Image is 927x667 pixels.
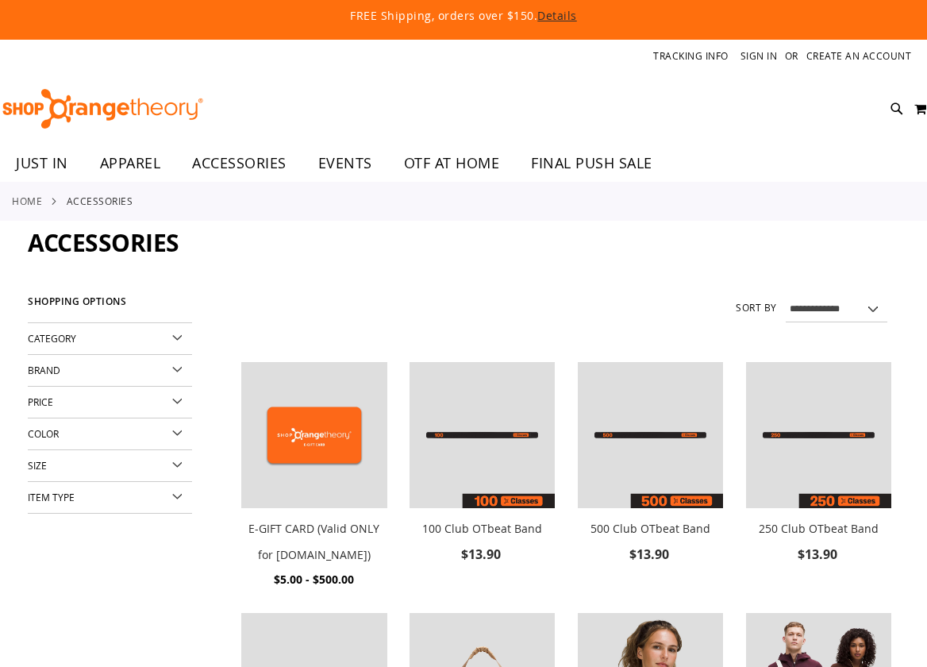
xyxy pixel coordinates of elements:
span: APPAREL [100,145,161,181]
img: Image of 250 Club OTbeat Band [746,362,891,507]
div: product [402,354,563,605]
span: Item Type [28,491,75,503]
img: Image of 500 Club OTbeat Band [578,362,723,507]
img: Image of 100 Club OTbeat Band [410,362,555,507]
a: ACCESSORIES [176,145,302,181]
a: E-GIFT CARD (Valid ONLY for ShopOrangetheory.com) [241,362,387,511]
img: E-GIFT CARD (Valid ONLY for ShopOrangetheory.com) [241,362,387,507]
a: APPAREL [84,145,177,182]
a: Image of 100 Club OTbeat Band [410,362,555,511]
a: Details [537,8,577,23]
span: ACCESSORIES [192,145,287,181]
span: Brand [28,364,60,376]
a: Image of 250 Club OTbeat Band [746,362,891,511]
div: product [570,354,731,605]
span: $13.90 [629,546,671,563]
span: Size [28,459,47,472]
span: OTF AT HOME [404,145,500,181]
span: $13.90 [461,546,503,563]
a: 100 Club OTbeat Band [422,521,542,536]
a: OTF AT HOME [388,145,516,182]
a: Create an Account [806,49,912,63]
a: E-GIFT CARD (Valid ONLY for [DOMAIN_NAME]) [248,521,379,562]
a: 250 Club OTbeat Band [759,521,879,536]
div: Price [28,387,192,418]
span: JUST IN [16,145,68,181]
div: Size [28,450,192,482]
div: Brand [28,355,192,387]
a: 500 Club OTbeat Band [590,521,710,536]
a: Home [12,194,42,208]
span: Category [28,332,76,345]
strong: Shopping Options [28,289,192,323]
label: Sort By [736,301,777,314]
p: FREE Shipping, orders over $150. [53,8,873,24]
strong: ACCESSORIES [67,194,133,208]
div: Item Type [28,482,192,514]
span: ACCESSORIES [28,226,179,259]
span: Color [28,427,59,440]
span: FINAL PUSH SALE [531,145,652,181]
a: Sign In [740,49,778,63]
span: $5.00 - $500.00 [274,572,354,587]
a: EVENTS [302,145,388,182]
div: product [738,354,899,605]
a: FINAL PUSH SALE [515,145,668,182]
div: Color [28,418,192,450]
a: Image of 500 Club OTbeat Band [578,362,723,511]
a: Tracking Info [653,49,729,63]
div: product [233,354,394,629]
div: Category [28,323,192,355]
span: $13.90 [798,546,840,563]
span: EVENTS [318,145,372,181]
span: Price [28,395,53,408]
